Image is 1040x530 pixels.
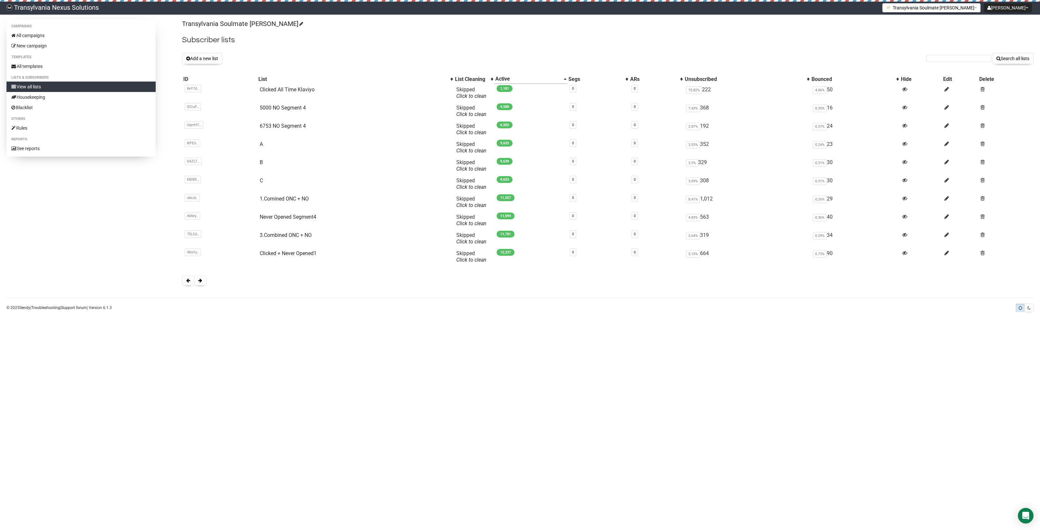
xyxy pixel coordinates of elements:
[812,76,893,83] div: Bounced
[978,74,1033,84] th: Delete: No sort applied, sorting is disabled
[6,92,156,102] a: Housekeeping
[185,194,200,201] span: ubxJy..
[810,229,900,248] td: 34
[685,76,804,83] div: Unsubscribed
[686,86,702,94] span: 15.82%
[810,193,900,211] td: 29
[572,177,574,182] a: 0
[810,175,900,193] td: 30
[634,159,636,163] a: 0
[567,74,629,84] th: Segs: No sort applied, activate to apply an ascending sort
[813,123,827,130] span: 0.37%
[497,103,513,110] span: 4,588
[456,214,487,226] span: Skipped
[456,111,487,117] a: Click to clean
[634,141,636,145] a: 0
[61,305,87,310] a: Support forum
[6,304,112,311] p: © 2025 | | | Version 6.1.3
[683,84,810,102] td: 222
[258,76,447,83] div: List
[572,196,574,200] a: 0
[260,250,317,256] a: Clicked + Never Opened1
[497,140,513,147] span: 9,625
[185,176,201,183] span: KBf89..
[6,74,156,82] li: Lists & subscribers
[456,159,487,172] span: Skipped
[572,86,574,91] a: 0
[497,213,514,219] span: 11,094
[572,232,574,236] a: 0
[260,214,316,220] a: Never Opened Segment4
[31,305,60,310] a: Troubleshooting
[183,76,256,83] div: ID
[810,102,900,120] td: 16
[456,86,487,99] span: Skipped
[943,76,977,83] div: Edit
[6,30,156,41] a: All campaigns
[686,177,700,185] span: 3.09%
[6,5,12,10] img: 586cc6b7d8bc403f0c61b981d947c989
[683,120,810,138] td: 192
[185,139,200,147] span: 8iFEU..
[456,257,487,263] a: Click to clean
[182,20,302,28] a: Transylvania Soulmate [PERSON_NAME]
[185,103,201,110] span: QCruF..
[984,3,1032,12] button: [PERSON_NAME]
[813,196,827,203] span: 0.26%
[572,250,574,254] a: 0
[634,177,636,182] a: 0
[185,158,201,165] span: DAZLT..
[6,136,156,143] li: Reports
[456,123,487,136] span: Skipped
[686,232,700,239] span: 2.64%
[456,141,487,154] span: Skipped
[683,229,810,248] td: 319
[810,84,900,102] td: 50
[683,157,810,175] td: 329
[185,121,203,129] span: UqmHT..
[572,105,574,109] a: 0
[456,166,487,172] a: Click to clean
[686,105,700,112] span: 7.43%
[456,232,487,245] span: Skipped
[6,41,156,51] a: New campaign
[810,74,900,84] th: Bounced: No sort applied, activate to apply an ascending sort
[497,194,514,201] span: 11,027
[572,159,574,163] a: 0
[813,232,827,239] span: 0.29%
[497,122,513,128] span: 6,502
[456,129,487,136] a: Click to clean
[1018,508,1033,524] div: Open Intercom Messenger
[6,61,156,71] a: All templates
[813,214,827,221] span: 0.36%
[260,141,263,147] a: A
[634,196,636,200] a: 0
[634,232,636,236] a: 0
[686,250,700,258] span: 5.15%
[6,115,156,123] li: Others
[629,74,683,84] th: ARs: No sort applied, activate to apply an ascending sort
[257,74,454,84] th: List: No sort applied, activate to apply an ascending sort
[813,86,827,94] span: 4.06%
[6,53,156,61] li: Templates
[456,250,487,263] span: Skipped
[456,93,487,99] a: Click to clean
[456,202,487,208] a: Click to clean
[260,196,309,202] a: 1.Comined ONC + NO
[260,177,263,184] a: C
[456,184,487,190] a: Click to clean
[497,158,513,165] span: 9,639
[683,211,810,229] td: 563
[683,74,810,84] th: Unsubscribed: No sort applied, activate to apply an ascending sort
[568,76,622,83] div: Segs
[497,249,514,256] span: 12,237
[572,214,574,218] a: 0
[456,148,487,154] a: Click to clean
[683,193,810,211] td: 1,012
[810,120,900,138] td: 24
[683,248,810,266] td: 664
[497,176,513,183] span: 9,653
[185,249,201,256] span: IWoYy..
[260,159,263,165] a: B
[686,159,698,167] span: 3.3%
